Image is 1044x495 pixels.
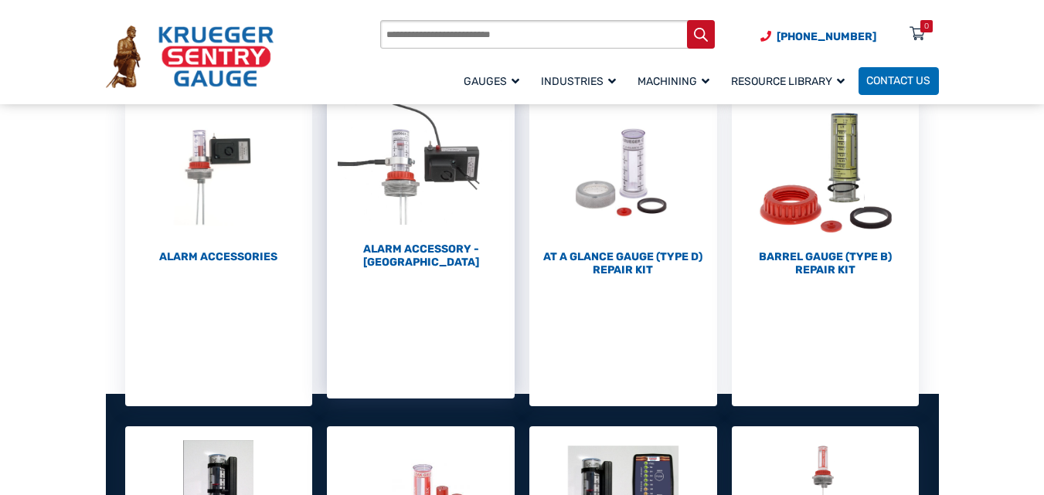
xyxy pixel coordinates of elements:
span: Gauges [464,75,519,88]
div: 0 [924,20,929,32]
h2: Alarm Accessory - [GEOGRAPHIC_DATA] [327,242,515,270]
a: Phone Number (920) 434-8860 [760,29,876,45]
h2: Alarm Accessories [125,250,313,264]
img: Alarm Accessory - DC [327,90,515,239]
a: Industries [533,65,630,97]
span: [PHONE_NUMBER] [777,30,876,43]
span: Contact Us [866,75,930,88]
span: Industries [541,75,616,88]
a: Visit product category Alarm Accessories [125,98,313,263]
a: Machining [630,65,723,97]
a: Visit product category At a Glance Gauge (Type D) Repair Kit [529,98,717,277]
a: Visit product category Alarm Accessory - DC [327,90,515,270]
img: At a Glance Gauge (Type D) Repair Kit [529,98,717,247]
a: Resource Library [723,65,859,97]
span: Resource Library [731,75,845,88]
h2: At a Glance Gauge (Type D) Repair Kit [529,250,717,277]
a: Visit product category Barrel Gauge (Type B) Repair Kit [732,98,920,277]
a: Gauges [456,65,533,97]
span: Machining [638,75,709,88]
a: Contact Us [859,67,939,95]
img: Krueger Sentry Gauge [106,25,274,87]
img: Barrel Gauge (Type B) Repair Kit [732,98,920,247]
img: Alarm Accessories [125,98,313,247]
h2: Barrel Gauge (Type B) Repair Kit [732,250,920,277]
